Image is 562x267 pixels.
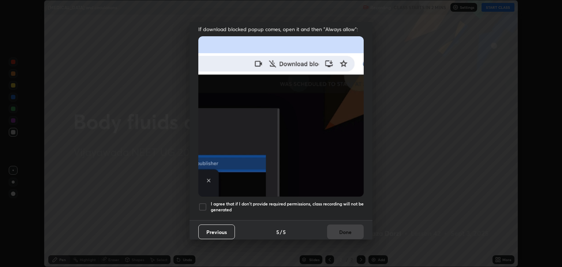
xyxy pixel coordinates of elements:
[280,228,282,236] h4: /
[198,36,364,196] img: downloads-permission-blocked.gif
[198,26,364,33] span: If download blocked popup comes, open it and then "Always allow":
[198,225,235,239] button: Previous
[283,228,286,236] h4: 5
[211,201,364,212] h5: I agree that if I don't provide required permissions, class recording will not be generated
[276,228,279,236] h4: 5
